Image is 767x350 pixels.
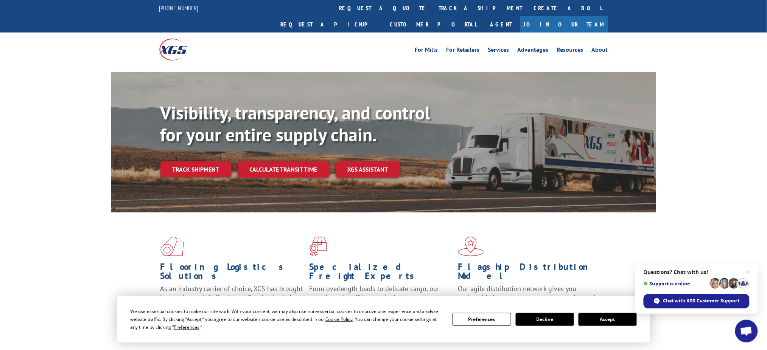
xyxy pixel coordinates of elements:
a: Track shipment [160,161,232,177]
a: Advantages [518,47,549,55]
a: Customer Portal [384,16,483,33]
span: As an industry carrier of choice, XGS has brought innovation and dedication to flooring logistics... [160,284,303,311]
div: Cookie Consent Prompt [117,296,650,342]
a: Resources [557,47,583,55]
h1: Flooring Logistics Solutions [160,262,303,284]
a: For Retailers [447,47,480,55]
h1: Specialized Freight Experts [309,262,452,284]
div: Chat with XGS Customer Support [644,294,750,308]
b: Visibility, transparency, and control for your entire supply chain. [160,101,431,146]
div: We use essential cookies to make our site work. With your consent, we may also use non-essential ... [130,307,443,331]
a: Services [488,47,509,55]
button: Decline [516,313,574,326]
a: About [592,47,608,55]
span: Preferences [174,324,199,330]
h1: Flagship Distribution Model [458,262,601,284]
img: xgs-icon-total-supply-chain-intelligence-red [160,237,184,256]
div: Open chat [735,320,758,342]
img: xgs-icon-flagship-distribution-model-red [458,237,484,256]
p: From overlength loads to delicate cargo, our experienced staff knows the best way to move your fr... [309,284,452,318]
button: Preferences [453,313,511,326]
a: Agent [483,16,520,33]
a: XGS ASSISTANT [336,161,400,178]
a: For Mills [415,47,438,55]
button: Accept [579,313,637,326]
span: Chat with XGS Customer Support [663,297,740,304]
a: Request a pickup [275,16,384,33]
span: Cookie Policy [325,316,353,322]
a: [PHONE_NUMBER] [159,4,199,12]
span: Our agile distribution network gives you nationwide inventory management on demand. [458,284,597,302]
span: Questions? Chat with us! [644,269,750,275]
img: xgs-icon-focused-on-flooring-red [309,237,327,256]
span: Support is online [644,281,707,287]
a: Calculate transit time [238,161,330,178]
span: Close chat [743,268,752,277]
a: Join Our Team [520,16,608,33]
